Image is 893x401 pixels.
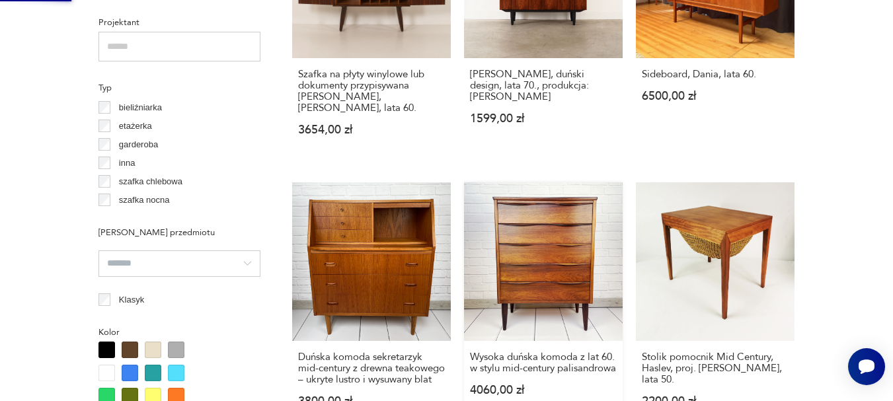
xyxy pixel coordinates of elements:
p: etażerka [119,119,152,133]
h3: Stolik pomocnik Mid Century, Haslev, proj. [PERSON_NAME], lata 50. [642,351,789,385]
h3: [PERSON_NAME], duński design, lata 70., produkcja: [PERSON_NAME] [470,69,617,102]
p: garderoba [119,137,158,152]
p: 1599,00 zł [470,113,617,124]
p: Typ [98,81,260,95]
p: Klasyk [119,293,144,307]
p: Kolor [98,325,260,340]
p: bieliźniarka [119,100,162,115]
p: Projektant [98,15,260,30]
h3: Szafka na płyty winylowe lub dokumenty przypisywana [PERSON_NAME], [PERSON_NAME], lata 60. [298,69,445,114]
p: [PERSON_NAME] przedmiotu [98,225,260,240]
iframe: Smartsupp widget button [848,348,885,385]
p: szafka chlebowa [119,174,182,189]
p: 4060,00 zł [470,384,617,396]
h3: Wysoka duńska komoda z lat 60. w stylu mid-century palisandrowa [470,351,617,374]
h3: Duńska komoda sekretarzyk mid-century z drewna teakowego – ukryte lustro i wysuwany blat [298,351,445,385]
p: inna [119,156,136,170]
p: 6500,00 zł [642,91,789,102]
p: szafka nocna [119,193,170,207]
p: 3654,00 zł [298,124,445,135]
h3: Sideboard, Dania, lata 60. [642,69,789,80]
